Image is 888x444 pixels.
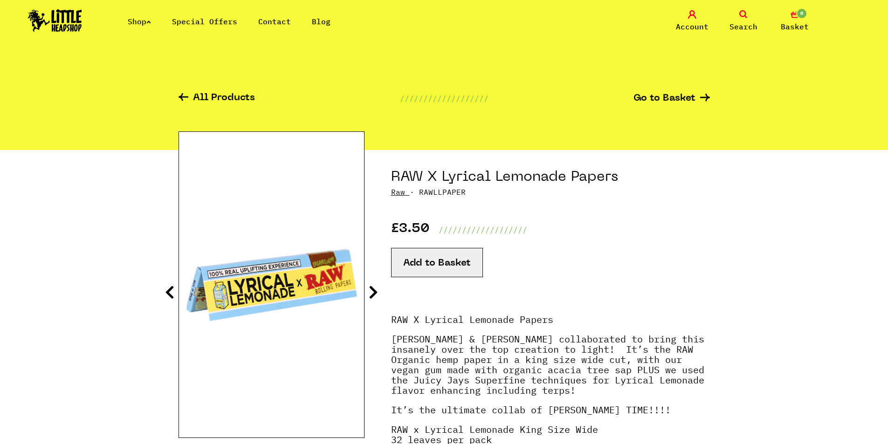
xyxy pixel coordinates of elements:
a: Go to Basket [633,94,710,103]
h1: RAW X Lyrical Lemonade Papers [391,169,710,186]
strong: RAW X Lyrical Lemonade Papers [391,313,553,326]
a: Raw [391,187,405,197]
span: Search [730,21,757,32]
p: /////////////////// [439,224,527,235]
p: · RAWLLPAPER [391,186,710,198]
strong: It’s the ultimate collab of [PERSON_NAME] TIME!!!! [391,403,671,416]
em: RAW x Lyrical Lemonade King Size Wide [391,423,598,436]
p: /////////////////// [400,93,489,104]
a: Special Offers [172,17,237,26]
a: Search [720,10,767,32]
p: £3.50 [391,224,429,235]
button: Add to Basket [391,248,483,277]
img: Little Head Shop Logo [28,9,82,32]
a: 0 Basket [771,10,818,32]
span: 0 [796,8,807,19]
a: Blog [312,17,330,26]
span: Basket [781,21,809,32]
img: RAW X Lyrical Lemonade Papers image 1 [179,169,364,400]
a: Contact [258,17,291,26]
span: Account [676,21,709,32]
strong: [PERSON_NAME] & [PERSON_NAME] collaborated to bring this insanely over the top creation to light!... [391,333,704,396]
a: All Products [179,93,255,104]
a: Shop [128,17,151,26]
